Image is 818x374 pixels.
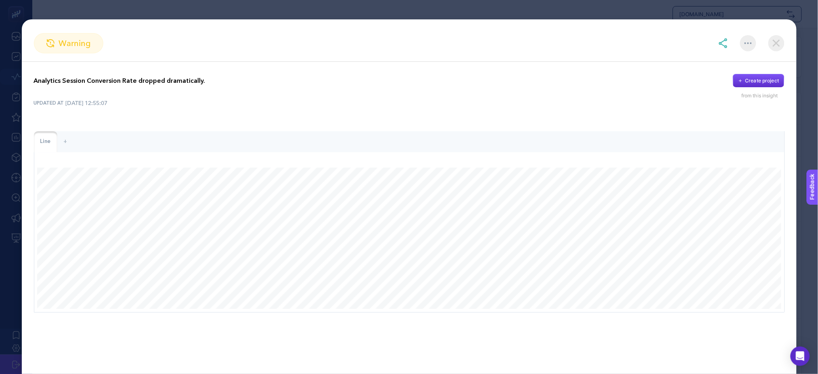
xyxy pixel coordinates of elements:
span: UPDATED AT [34,100,64,106]
img: share [718,38,728,48]
span: warning [59,37,91,49]
button: Create project [733,74,785,88]
p: Analytics Session Conversion Rate dropped dramatically. [34,76,205,86]
div: Line [34,131,57,152]
img: close-dialog [768,35,785,51]
img: warning [46,39,54,47]
div: from this insight [741,92,784,99]
div: Open Intercom Messenger [791,347,810,366]
time: [DATE] 12:55:07 [66,99,108,107]
img: More options [745,42,752,44]
span: Feedback [5,2,31,9]
div: Create project [745,78,779,84]
div: + [57,131,74,152]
